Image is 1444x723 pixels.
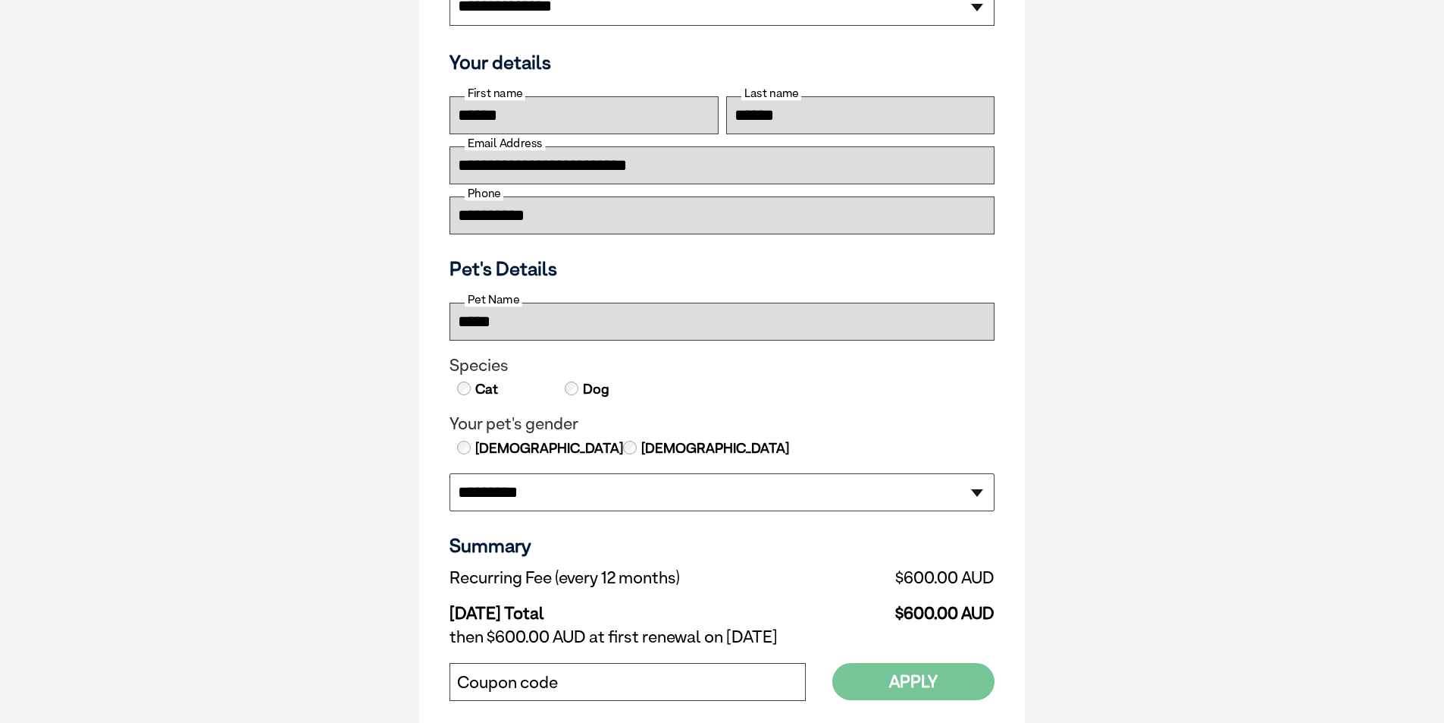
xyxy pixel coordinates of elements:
button: Apply [832,663,995,700]
td: [DATE] Total [449,592,828,624]
h3: Your details [449,51,995,74]
label: Last name [741,86,801,100]
td: $600.00 AUD [828,592,995,624]
label: Coupon code [457,673,558,693]
legend: Your pet's gender [449,414,995,434]
td: Recurring Fee (every 12 months) [449,564,828,592]
td: $600.00 AUD [828,564,995,592]
legend: Species [449,356,995,376]
label: First name [465,86,525,100]
td: then $600.00 AUD at first renewal on [DATE] [449,624,995,651]
h3: Summary [449,534,995,557]
label: Email Address [465,137,545,150]
h3: Pet's Details [443,257,1001,280]
label: Phone [465,187,503,200]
